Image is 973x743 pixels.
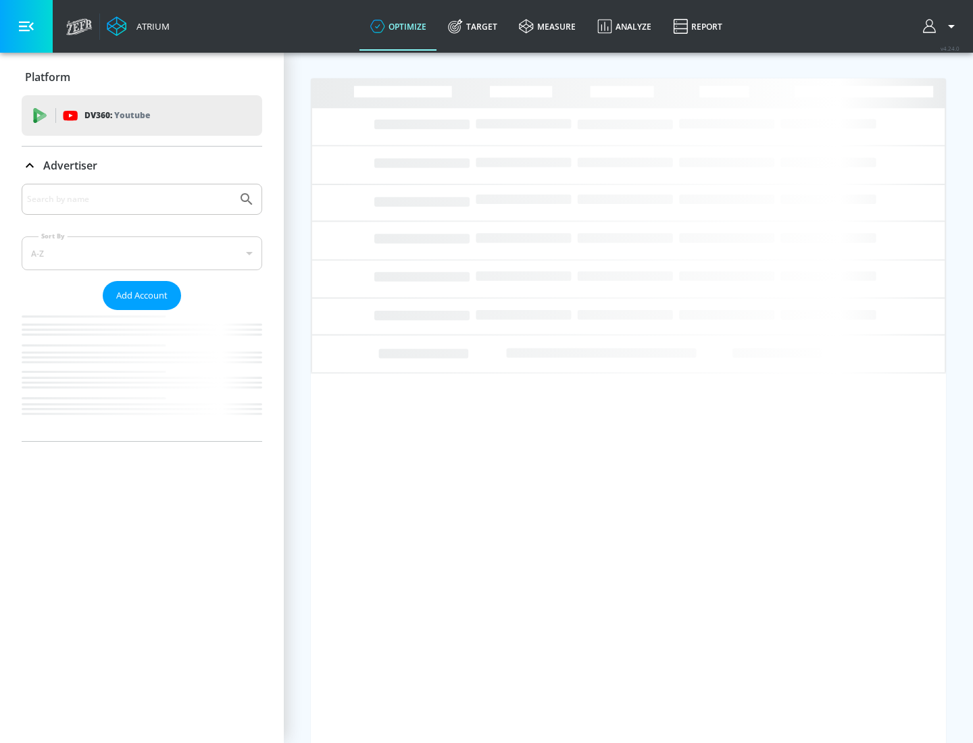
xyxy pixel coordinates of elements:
label: Sort By [39,232,68,240]
nav: list of Advertiser [22,310,262,441]
p: Advertiser [43,158,97,173]
p: Platform [25,70,70,84]
a: Analyze [587,2,662,51]
div: DV360: Youtube [22,95,262,136]
a: measure [508,2,587,51]
a: Report [662,2,733,51]
input: Search by name [27,190,232,208]
span: v 4.24.0 [941,45,959,52]
div: Platform [22,58,262,96]
span: Add Account [116,288,168,303]
p: DV360: [84,108,150,123]
div: Advertiser [22,184,262,441]
p: Youtube [114,108,150,122]
a: Target [437,2,508,51]
a: optimize [359,2,437,51]
div: A-Z [22,236,262,270]
a: Atrium [107,16,170,36]
div: Atrium [131,20,170,32]
button: Add Account [103,281,181,310]
div: Advertiser [22,147,262,184]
